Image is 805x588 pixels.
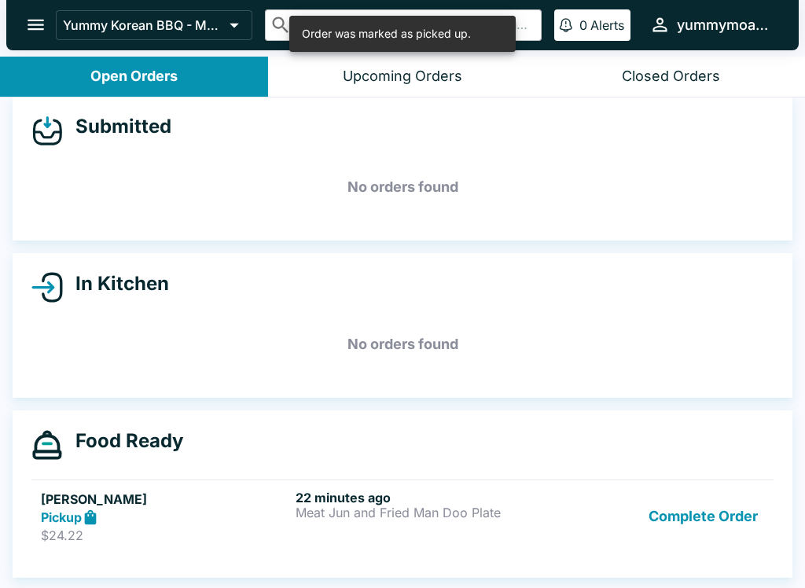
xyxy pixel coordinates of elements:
[677,16,774,35] div: yummymoanalua
[579,17,587,33] p: 0
[41,527,289,543] p: $24.22
[63,429,183,453] h4: Food Ready
[296,490,544,505] h6: 22 minutes ago
[590,17,624,33] p: Alerts
[16,5,56,45] button: open drawer
[63,17,223,33] p: Yummy Korean BBQ - Moanalua
[642,490,764,544] button: Complete Order
[31,480,774,553] a: [PERSON_NAME]Pickup$24.2222 minutes agoMeat Jun and Fried Man Doo PlateComplete Order
[56,10,252,40] button: Yummy Korean BBQ - Moanalua
[63,115,171,138] h4: Submitted
[31,316,774,373] h5: No orders found
[31,159,774,215] h5: No orders found
[41,490,289,509] h5: [PERSON_NAME]
[90,68,178,86] div: Open Orders
[622,68,720,86] div: Closed Orders
[41,509,82,525] strong: Pickup
[343,68,462,86] div: Upcoming Orders
[302,20,471,47] div: Order was marked as picked up.
[296,505,544,520] p: Meat Jun and Fried Man Doo Plate
[63,272,169,296] h4: In Kitchen
[643,8,780,42] button: yummymoanalua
